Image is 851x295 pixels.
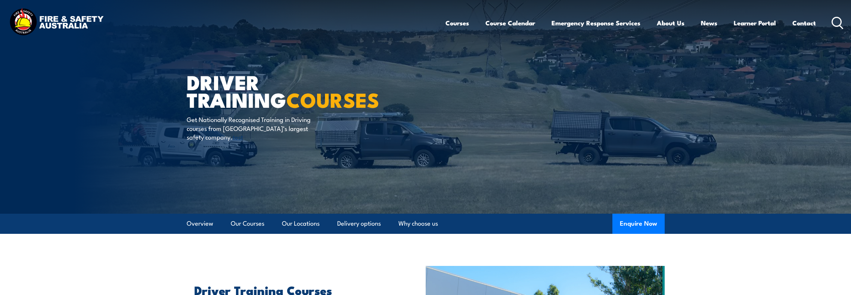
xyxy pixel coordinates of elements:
a: Why choose us [398,214,438,233]
a: Delivery options [337,214,381,233]
h2: Driver Training Courses [194,285,391,295]
h1: Driver Training [187,73,371,108]
a: Courses [445,13,469,33]
p: Get Nationally Recognised Training in Driving courses from [GEOGRAPHIC_DATA]’s largest safety com... [187,115,323,141]
a: Course Calendar [485,13,535,33]
a: Overview [187,214,213,233]
a: Emergency Response Services [552,13,640,33]
a: Our Locations [282,214,320,233]
a: Our Courses [231,214,264,233]
button: Enquire Now [612,214,665,234]
a: test [233,132,243,141]
strong: COURSES [286,84,379,114]
a: News [701,13,717,33]
a: Contact [792,13,816,33]
a: Learner Portal [734,13,776,33]
a: About Us [657,13,684,33]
